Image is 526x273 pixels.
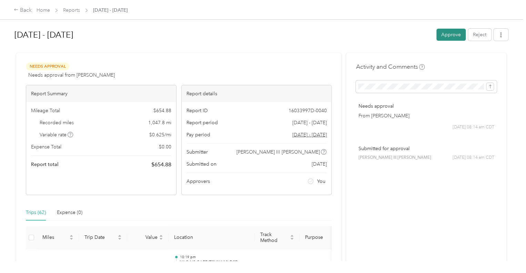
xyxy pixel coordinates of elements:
span: caret-up [290,234,294,238]
span: [PERSON_NAME] III [PERSON_NAME] [358,155,431,161]
p: YAGA'S CAFE/TSUNAMI-DSD [180,260,249,266]
iframe: Everlance-gr Chat Button Frame [487,234,526,273]
span: [DATE] - [DATE] [292,119,326,126]
div: Expense (0) [57,209,82,216]
p: From [PERSON_NAME] [358,112,494,119]
h1: Sep 1 - 30, 2025 [14,27,432,43]
span: [PERSON_NAME] III [PERSON_NAME] [236,148,320,156]
span: Go to pay period [292,131,326,138]
span: $ 654.88 [153,107,171,114]
span: You [317,178,325,185]
span: Miles [42,234,68,240]
th: Value [127,226,169,249]
span: Report ID [186,107,208,114]
span: caret-down [118,237,122,241]
span: [DATE] - [DATE] [93,7,128,14]
span: caret-up [69,234,73,238]
th: Location [169,226,255,249]
span: Submitted on [186,160,216,168]
p: 10:19 pm [180,255,249,260]
div: Report details [182,85,332,102]
div: Report Summary [26,85,176,102]
span: $ 0.00 [159,143,171,150]
th: Miles [37,226,79,249]
span: Trip Date [84,234,116,240]
span: caret-up [118,234,122,238]
button: Reject [468,29,491,41]
span: Needs approval from [PERSON_NAME] [28,71,115,79]
span: [DATE] [311,160,326,168]
span: 1,047.8 mi [148,119,171,126]
a: Reports [63,7,80,13]
span: Value [133,234,158,240]
span: Variable rate [40,131,73,138]
span: [DATE] 08:14 am CDT [453,124,494,130]
th: Trip Date [79,226,127,249]
span: caret-down [290,237,294,241]
span: Pay period [186,131,210,138]
span: Needs Approval [26,62,69,70]
span: caret-up [159,234,163,238]
button: Approve [436,29,466,41]
span: 16033997D-0040 [288,107,326,114]
span: Expense Total [31,143,61,150]
span: caret-down [69,237,73,241]
span: Track Method [260,232,289,243]
span: $ 654.88 [151,160,171,169]
span: Purpose [305,234,340,240]
span: [DATE] 08:14 am CDT [453,155,494,161]
span: Report period [186,119,218,126]
div: Trips (62) [26,209,46,216]
span: Recorded miles [40,119,74,126]
span: $ 0.625 / mi [149,131,171,138]
span: Approvers [186,178,210,185]
p: Submitted for approval [358,145,494,152]
th: Track Method [255,226,300,249]
div: Back [14,6,32,14]
span: Mileage Total [31,107,60,114]
a: Home [37,7,50,13]
p: Needs approval [358,103,494,110]
h4: Activity and Comments [356,62,425,71]
span: caret-down [159,237,163,241]
span: Report total [31,161,59,168]
span: Submitter [186,148,208,156]
th: Purpose [300,226,351,249]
